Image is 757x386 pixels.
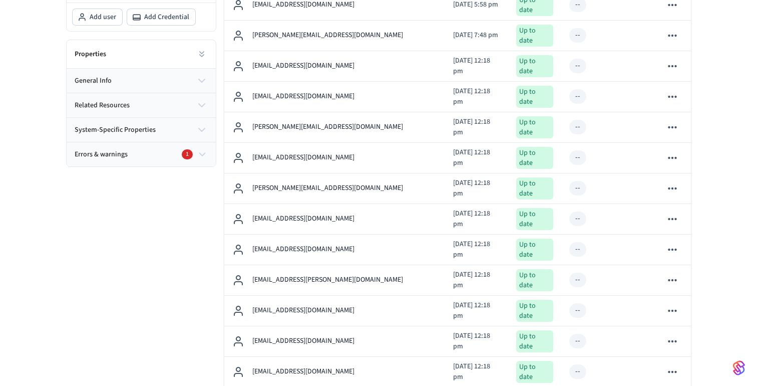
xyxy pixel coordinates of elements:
[67,69,216,93] button: general info
[575,122,580,132] div: --
[75,100,130,111] span: related resources
[575,244,580,255] div: --
[453,147,500,168] p: [DATE] 12:18 pm
[67,93,216,117] button: related resources
[516,300,553,322] div: Up to date
[516,239,553,261] div: Up to date
[67,118,216,142] button: system-specific properties
[453,239,500,260] p: [DATE] 12:18 pm
[575,61,580,71] div: --
[252,91,354,102] p: [EMAIL_ADDRESS][DOMAIN_NAME]
[575,366,580,377] div: --
[733,360,745,376] img: SeamLogoGradient.69752ec5.svg
[75,49,106,59] h2: Properties
[516,25,553,47] div: Up to date
[516,86,553,108] div: Up to date
[252,61,354,71] p: [EMAIL_ADDRESS][DOMAIN_NAME]
[453,270,500,291] p: [DATE] 12:18 pm
[516,116,553,138] div: Up to date
[575,152,580,163] div: --
[90,12,116,22] span: Add user
[516,55,553,77] div: Up to date
[67,142,216,166] button: Errors & warnings1
[75,125,156,135] span: system-specific properties
[453,178,500,199] p: [DATE] 12:18 pm
[252,122,403,132] p: [PERSON_NAME][EMAIL_ADDRESS][DOMAIN_NAME]
[252,244,354,255] p: [EMAIL_ADDRESS][DOMAIN_NAME]
[127,9,195,25] button: Add Credential
[516,147,553,169] div: Up to date
[252,336,354,346] p: [EMAIL_ADDRESS][DOMAIN_NAME]
[516,361,553,383] div: Up to date
[453,30,500,41] p: [DATE] 7:48 pm
[516,177,553,200] div: Up to date
[575,183,580,194] div: --
[453,56,500,77] p: [DATE] 12:18 pm
[252,183,403,194] p: [PERSON_NAME][EMAIL_ADDRESS][DOMAIN_NAME]
[144,12,189,22] span: Add Credential
[516,208,553,230] div: Up to date
[73,9,122,25] button: Add user
[252,366,354,377] p: [EMAIL_ADDRESS][DOMAIN_NAME]
[252,214,354,224] p: [EMAIL_ADDRESS][DOMAIN_NAME]
[75,149,128,160] span: Errors & warnings
[75,76,112,86] span: general info
[252,305,354,316] p: [EMAIL_ADDRESS][DOMAIN_NAME]
[453,300,500,321] p: [DATE] 12:18 pm
[182,149,193,159] div: 1
[252,152,354,163] p: [EMAIL_ADDRESS][DOMAIN_NAME]
[252,30,403,41] p: [PERSON_NAME][EMAIL_ADDRESS][DOMAIN_NAME]
[575,275,580,285] div: --
[575,91,580,102] div: --
[453,86,500,107] p: [DATE] 12:18 pm
[575,214,580,224] div: --
[575,336,580,346] div: --
[516,269,553,291] div: Up to date
[453,117,500,138] p: [DATE] 12:18 pm
[575,305,580,316] div: --
[252,275,403,285] p: [EMAIL_ADDRESS][PERSON_NAME][DOMAIN_NAME]
[453,209,500,230] p: [DATE] 12:18 pm
[453,361,500,382] p: [DATE] 12:18 pm
[516,330,553,352] div: Up to date
[453,331,500,352] p: [DATE] 12:18 pm
[575,30,580,41] div: --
